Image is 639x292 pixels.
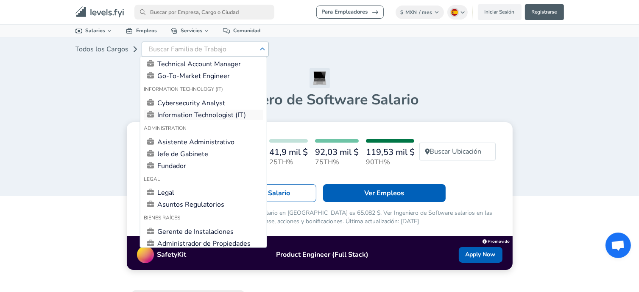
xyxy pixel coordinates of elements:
input: Buscar por Empresa, Cargo o Ciudad [134,5,274,20]
a: Administrador de Propiedades [144,239,263,249]
span: / mes [419,9,433,16]
button: Spanish [447,5,468,20]
img: Spanish [451,9,458,16]
a: Salarios [69,25,120,37]
span: Tu Salario [259,188,290,198]
p: La mediana Ingeniero de Software monthly Salario en [GEOGRAPHIC_DATA] es 65.082 $. Ver Ingeniero ... [144,209,496,226]
a: Empleos [119,25,164,37]
p: Buscar Ubicación [430,146,482,157]
a: Servicios [164,25,216,37]
p: 25th% [269,157,308,167]
nav: primary [65,3,574,21]
a: Technical Account Manager [144,59,263,69]
a: Cybersecurity Analyst [144,98,263,108]
span: $ [401,9,404,16]
a: Asistente Administrativo [144,137,263,147]
a: Todos los Cargos [75,41,129,58]
img: Promo Logo [137,246,154,263]
div: Chat abierto [606,233,631,258]
span: Bienes Raíces [144,211,180,225]
a: Iniciar Sesión [478,4,522,20]
a: Go-To-Market Engineer [144,70,263,81]
span: MXN [406,9,417,16]
span: Administration [144,121,187,135]
p: 75th% [315,157,359,167]
h6: 92,03 mil $ [315,148,359,157]
p: SafetyKit [157,250,187,260]
a: Information Technologist (IT) [144,109,263,120]
span: Legal [144,172,160,186]
h1: Ingeniero de Software Salario [75,91,564,109]
a: Promovido [483,237,510,244]
h6: 41,9 mil $ [269,148,308,157]
a: Gerente de Instalaciones [144,227,263,237]
button: $MXN/ mes [396,6,444,19]
input: Buscar Familia de Trabajo [149,45,258,53]
p: 90th% [366,157,414,167]
span: Information Technology (IT) [144,82,223,96]
a: Legal [144,188,263,198]
a: Jefe de Gabinete [144,149,263,159]
a: Apply Now [459,247,502,263]
a: Comunidad [216,25,267,37]
a: Sales Enablement [144,47,263,57]
p: Ver Empleos [364,188,404,198]
a: Registrarse [525,4,564,20]
a: Ver Empleos [323,184,446,202]
p: Product Engineer (Full Stack) [187,250,459,260]
a: Para Empleadores [316,6,384,19]
img: Ingeniero de Software Icon [310,68,330,88]
h6: 119,53 mil $ [366,148,414,157]
a: Fundador [144,160,263,171]
a: Asuntos Regulatorios [144,199,263,210]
